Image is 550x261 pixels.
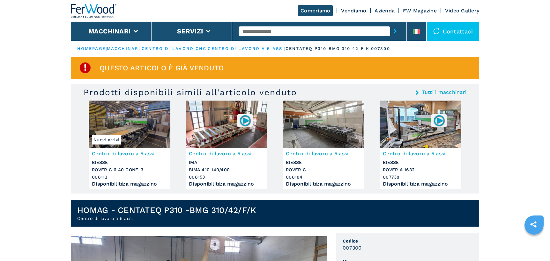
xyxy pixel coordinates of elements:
p: centateq p310 bmg 310 42 f k | [286,46,371,52]
a: Centro di lavoro a 5 assi BIESSE ROVER A 1632007738Centro di lavoro a 5 assiBIESSEROVER A 1632007... [380,101,461,189]
span: | [206,46,208,51]
h3: BIESSE ROVER C 6.40 CONF. 3 008112 [92,159,167,181]
span: | [284,46,286,51]
a: Compriamo [298,5,333,16]
img: Centro di lavoro a 5 assi IMA BIMA 410 140/400 [186,101,267,148]
a: Centro di lavoro a 5 assi BIESSE ROVER CCentro di lavoro a 5 assiBIESSEROVER C008184Disponibilità... [283,101,364,189]
img: Centro di lavoro a 5 assi BIESSE ROVER A 1632 [380,101,461,148]
button: submit-button [390,24,400,39]
img: SoldProduct [79,61,92,74]
span: | [140,46,142,51]
img: 007738 [433,114,445,127]
a: Azienda [375,8,395,14]
img: Contattaci [433,28,440,34]
a: sharethis [525,216,541,232]
div: Disponibilità : a magazzino [92,182,167,186]
span: Nuovi arrivi [92,135,121,145]
a: FW Magazine [403,8,437,14]
a: Vendiamo [341,8,366,14]
h1: HOMAG - CENTATEQ P310 -BMG 310/42/F/K [77,205,256,215]
button: Macchinari [88,27,131,35]
img: Centro di lavoro a 5 assi BIESSE ROVER C 6.40 CONF. 3 [89,101,170,148]
h3: Centro di lavoro a 5 assi [286,150,361,157]
span: Codice [343,238,473,244]
h3: Prodotti disponibili simili all’articolo venduto [84,87,297,97]
div: Disponibilità : a magazzino [286,182,361,186]
h3: Centro di lavoro a 5 assi [92,150,167,157]
p: 007300 [371,46,390,52]
a: Tutti i macchinari [422,90,467,95]
span: | [106,46,107,51]
h3: Centro di lavoro a 5 assi [383,150,458,157]
h3: BIESSE ROVER A 1632 007738 [383,159,458,181]
a: macchinari [107,46,140,51]
a: Centro di lavoro a 5 assi BIESSE ROVER C 6.40 CONF. 3Nuovi arriviCentro di lavoro a 5 assiBIESSER... [89,101,170,189]
a: Video Gallery [445,8,479,14]
span: Questo articolo è già venduto [100,64,224,72]
div: Disponibilità : a magazzino [383,182,458,186]
h3: BIESSE ROVER C 008184 [286,159,361,181]
a: centro di lavoro cnc [142,46,206,51]
img: Centro di lavoro a 5 assi BIESSE ROVER C [283,101,364,148]
button: Servizi [177,27,203,35]
div: Contattaci [427,22,479,41]
img: Ferwood [71,4,117,18]
h3: IMA BIMA 410 140/400 008153 [189,159,264,181]
h3: 007300 [343,244,362,251]
img: 008153 [239,114,251,127]
div: Disponibilità : a magazzino [189,182,264,186]
a: HOMEPAGE [77,46,106,51]
h3: Centro di lavoro a 5 assi [189,150,264,157]
a: Centro di lavoro a 5 assi IMA BIMA 410 140/400008153Centro di lavoro a 5 assiIMABIMA 410 140/4000... [186,101,267,189]
h2: Centro di lavoro a 5 assi [77,215,256,222]
a: centro di lavoro a 5 assi [208,46,284,51]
